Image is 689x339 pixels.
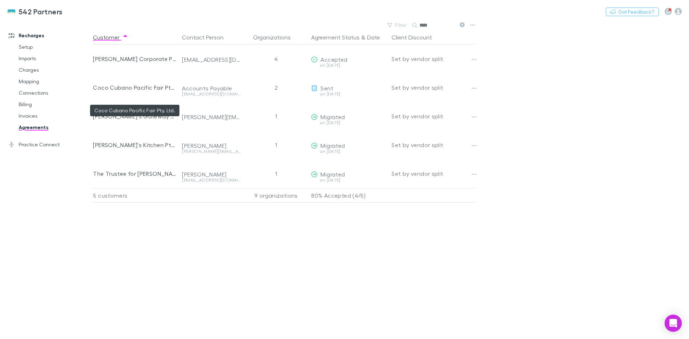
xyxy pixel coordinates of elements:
a: Mapping [11,76,97,87]
span: Migrated [320,113,345,120]
div: & [311,30,386,44]
a: 542 Partners [3,3,67,20]
button: Client Discount [392,30,441,44]
div: 1 [244,102,308,131]
div: on [DATE] [311,149,386,154]
button: Contact Person [182,30,232,44]
button: Organizations [253,30,299,44]
div: 1 [244,131,308,159]
a: Charges [11,64,97,76]
div: Set by vendor split [392,131,475,159]
a: Setup [11,41,97,53]
div: [PERSON_NAME][EMAIL_ADDRESS][DOMAIN_NAME] [182,149,241,154]
div: [EMAIL_ADDRESS][DOMAIN_NAME] [182,92,241,96]
p: 80% Accepted (4/5) [311,189,386,202]
span: Migrated [320,142,345,149]
h3: 542 Partners [19,7,63,16]
div: on [DATE] [311,63,386,67]
div: on [DATE] [311,178,386,182]
div: Set by vendor split [392,159,475,188]
span: Migrated [320,171,345,178]
a: Imports [11,53,97,64]
img: 542 Partners's Logo [7,7,16,16]
div: 4 [244,44,308,73]
div: Set by vendor split [392,102,475,131]
div: 1 [244,159,308,188]
button: Agreement Status [311,30,360,44]
div: Set by vendor split [392,44,475,73]
div: The Trustee for [PERSON_NAME] Corporate Executive Trust [93,159,176,188]
div: [PERSON_NAME] Corporate Pty Limited [93,44,176,73]
div: [PERSON_NAME]'s Kitchen Pty Ltd [93,131,176,159]
div: Set by vendor split [392,73,475,102]
button: Filter [384,21,411,29]
div: [PERSON_NAME]'s Gateway Pty Ltd [93,102,176,131]
div: 2 [244,73,308,102]
div: 9 organizations [244,188,308,203]
a: Practice Connect [1,139,97,150]
a: Billing [11,99,97,110]
span: Sent [320,85,333,91]
a: Connections [11,87,97,99]
div: [PERSON_NAME] [182,142,241,149]
div: [EMAIL_ADDRESS][DOMAIN_NAME] [182,56,241,63]
div: [EMAIL_ADDRESS][DOMAIN_NAME] [182,178,241,182]
a: Invoices [11,110,97,122]
div: Coco Cubano Pacific Fair Pty. Ltd. [93,73,176,102]
button: Got Feedback? [606,8,659,16]
div: Open Intercom Messenger [665,315,682,332]
span: Accepted [320,56,347,63]
div: 5 customers [93,188,179,203]
button: Date [367,30,380,44]
button: Customer [93,30,128,44]
div: [PERSON_NAME][EMAIL_ADDRESS][DOMAIN_NAME] [182,113,241,121]
div: on [DATE] [311,121,386,125]
a: Agreements [11,122,97,133]
div: [PERSON_NAME] [182,171,241,178]
div: on [DATE] [311,92,386,96]
div: Accounts Payable [182,85,241,92]
a: Recharges [1,30,97,41]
